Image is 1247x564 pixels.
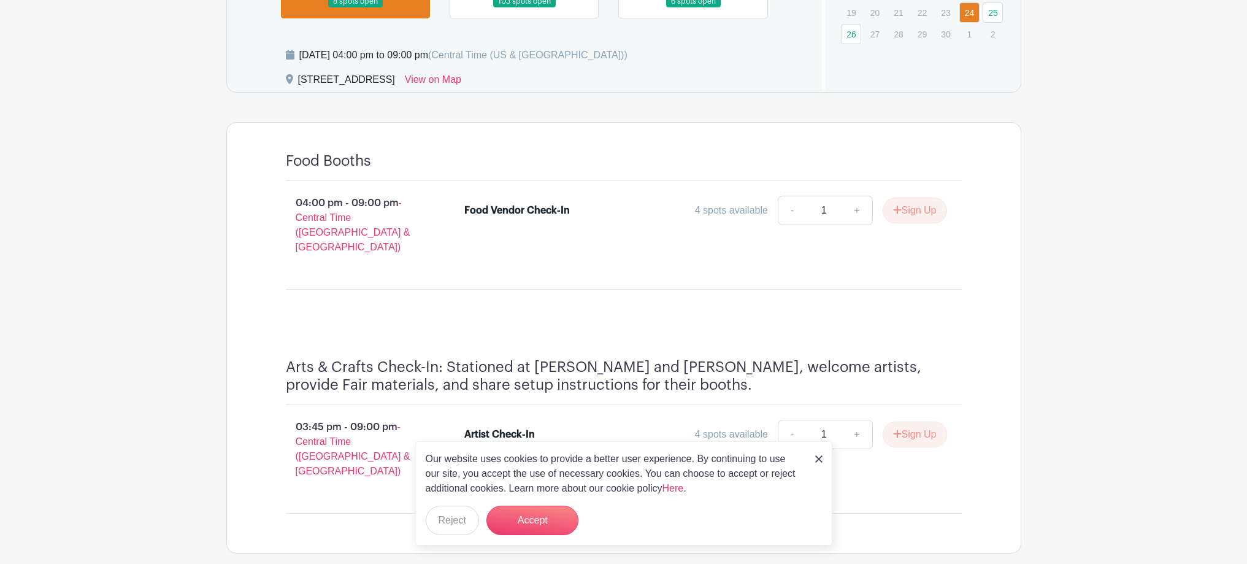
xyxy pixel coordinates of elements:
button: Accept [486,506,578,535]
span: - Central Time ([GEOGRAPHIC_DATA] & [GEOGRAPHIC_DATA]) [296,422,410,476]
a: + [842,196,872,225]
span: (Central Time (US & [GEOGRAPHIC_DATA])) [428,50,627,60]
p: 29 [912,25,932,44]
button: Reject [426,506,479,535]
p: 20 [865,3,885,22]
div: Food Vendor Check-In [464,203,570,218]
a: + [842,420,872,449]
img: close_button-5f87c8562297e5c2d7936805f587ecaba9071eb48480494691a3f1689db116b3.svg [815,455,823,463]
div: [STREET_ADDRESS] [298,72,395,92]
p: 27 [865,25,885,44]
p: 19 [841,3,861,22]
a: View on Map [405,72,461,92]
p: 2 [983,25,1003,44]
p: 21 [888,3,908,22]
div: [DATE] 04:00 pm to 09:00 pm [299,48,627,63]
button: Sign Up [883,422,947,447]
p: 23 [935,3,956,22]
a: 24 [959,2,980,23]
p: 04:00 pm - 09:00 pm [266,191,445,260]
h4: Food Booths [286,152,371,170]
a: - [778,420,806,449]
p: 03:45 pm - 09:00 pm [266,415,445,484]
a: 26 [841,24,861,44]
span: - Central Time ([GEOGRAPHIC_DATA] & [GEOGRAPHIC_DATA]) [296,198,410,252]
p: 28 [888,25,908,44]
a: 25 [983,2,1003,23]
p: 1 [959,25,980,44]
p: 22 [912,3,932,22]
p: 30 [935,25,956,44]
h4: Arts & Crafts Check-In: Stationed at [PERSON_NAME] and [PERSON_NAME], welcome artists, provide Fa... [286,358,962,394]
a: Here [662,483,684,493]
a: - [778,196,806,225]
p: Our website uses cookies to provide a better user experience. By continuing to use our site, you ... [426,452,802,496]
div: Artist Check-In [464,427,535,442]
button: Sign Up [883,198,947,223]
div: 4 spots available [695,427,768,442]
div: 4 spots available [695,203,768,218]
